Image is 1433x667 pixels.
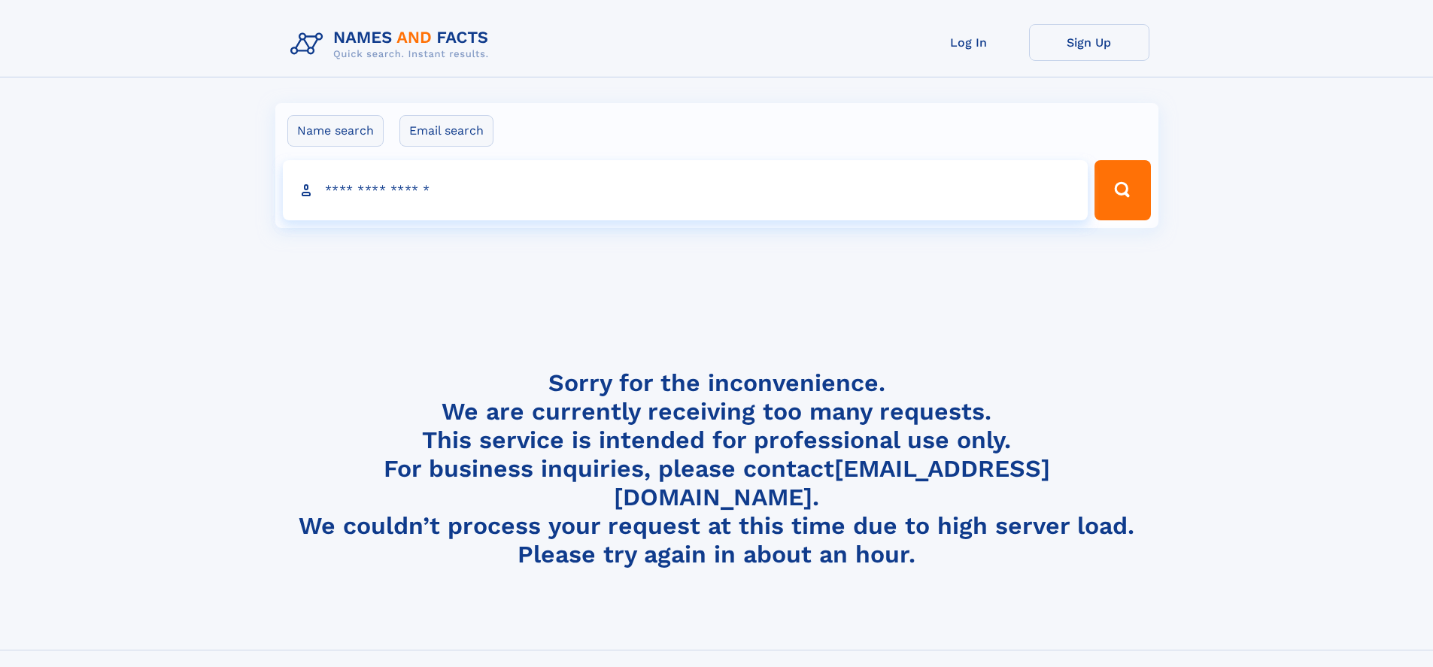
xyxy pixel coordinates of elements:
[399,115,493,147] label: Email search
[284,368,1149,569] h4: Sorry for the inconvenience. We are currently receiving too many requests. This service is intend...
[1029,24,1149,61] a: Sign Up
[1094,160,1150,220] button: Search Button
[284,24,501,65] img: Logo Names and Facts
[283,160,1088,220] input: search input
[614,454,1050,511] a: [EMAIL_ADDRESS][DOMAIN_NAME]
[909,24,1029,61] a: Log In
[287,115,384,147] label: Name search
